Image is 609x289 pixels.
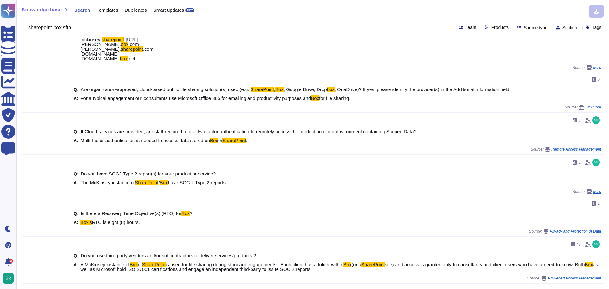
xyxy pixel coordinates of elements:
[74,138,79,143] b: A:
[166,262,343,267] span: is used for file sharing during standard engagements. Each client has a folder within
[81,129,416,134] span: If Cloud services are provided, are staff required to use two factor authentication to remotely a...
[351,262,361,267] span: (or a
[385,262,585,267] span: site) and access is granted only to consultants and client users who have a need-to-know. Both
[335,87,511,92] span: , OneDrive)? If yes, please identify the provider(s) in the Additional Information field.
[246,138,247,143] span: .
[222,138,246,143] mark: SharePoint
[80,138,210,143] span: Multi-factor authentication is needed to access data stored on
[142,262,166,267] mark: SharePoint
[593,190,601,194] span: Misc
[81,171,216,176] span: Do you have SOC2 Type 2 report(s) for your product or service?
[96,8,118,12] span: Templates
[592,25,601,30] span: Tags
[160,180,168,185] mark: Box
[102,37,124,42] mark: sharepoint
[550,229,601,233] span: Privacy and Protection of Data
[598,201,600,205] span: 2
[80,42,139,52] span: .com [PERSON_NAME].
[80,37,138,47] span: -[URL] [PERSON_NAME].
[527,276,601,281] span: Source:
[168,180,227,185] span: have SOC 2 Type 2 reports.
[343,262,351,267] mark: Box
[80,95,311,101] span: For a typical engagement our consultants use Microsoft Office 365 for emailing and productivity p...
[74,87,79,92] b: Q:
[361,262,385,267] mark: SharePoint
[548,276,601,280] span: Privileged Access Management
[81,87,250,92] span: Are organization-approved, cloud-based public file sharing solution(s) used (e.g.,
[573,189,601,194] span: Source:
[74,180,79,185] b: A:
[74,253,79,258] b: Q:
[592,240,600,248] img: user
[565,105,601,110] span: Source:
[9,259,13,263] div: 2
[598,77,600,81] span: 0
[577,242,581,246] span: 48
[311,95,319,101] mark: Box
[121,42,128,47] mark: box
[74,211,79,216] b: Q:
[74,8,90,12] span: Search
[81,211,181,216] span: Is there a Recovery Time Objective(s) (RTO) for
[466,25,476,30] span: Team
[275,87,284,92] mark: Box
[74,96,79,101] b: A:
[25,22,248,33] input: Search a question or template...
[524,25,547,30] span: Source type
[158,180,160,185] span: /
[185,8,194,12] div: BETA
[274,87,275,92] span: ,
[579,161,581,164] span: 1
[74,129,79,134] b: Q:
[319,95,350,101] span: for file sharing.
[74,262,79,272] b: A:
[562,25,577,30] span: Section
[585,105,601,109] span: SIG Core
[551,148,601,151] span: Remote Access Management
[210,138,218,143] mark: Box
[135,180,158,185] mark: SharePoint
[121,46,143,52] mark: sharepoint
[251,87,274,92] mark: SharePoint
[120,56,128,61] mark: box
[80,262,129,267] span: A McKinsey instance of
[327,87,335,92] mark: box
[3,273,14,284] img: user
[81,253,256,258] span: Do you use third-party vendors and/or subcontractors to deliver services/products ?
[74,220,79,225] b: A:
[284,87,327,92] span: , Google Drive, Drop
[138,262,142,267] span: or
[74,171,79,176] b: Q:
[579,118,581,122] span: 7
[592,116,600,124] img: user
[531,147,601,152] span: Source:
[529,229,601,234] span: Source:
[491,25,509,30] span: Products
[573,65,601,70] span: Source:
[128,56,135,61] span: .net
[585,262,593,267] mark: Box
[80,46,153,61] span: .com [DOMAIN_NAME] [DOMAIN_NAME].
[130,262,138,267] mark: Box
[181,211,190,216] mark: Box
[92,220,140,225] span: RTO is eight (8) hours.
[592,159,600,166] img: user
[218,138,222,143] span: or
[80,220,92,225] mark: Box's
[80,180,135,185] span: The McKinsey instance of
[190,211,192,216] span: ?
[125,8,147,12] span: Duplicates
[153,8,184,12] span: Smart updates
[593,66,601,69] span: Misc
[80,262,598,272] span: as well as Microsoft hold ISO 27001 certifications and engage an independent third-party to issue...
[1,271,18,285] button: user
[22,7,62,12] span: Knowledge base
